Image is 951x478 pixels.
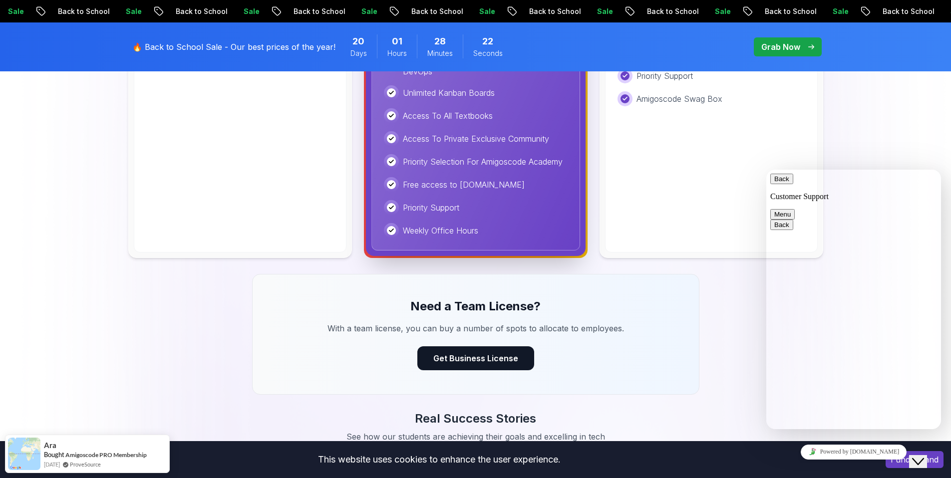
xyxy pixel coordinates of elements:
span: Hours [387,48,407,58]
p: Sale [352,6,384,16]
div: This website uses cookies to enhance the user experience. [7,449,871,471]
p: Priority Selection For Amigoscode Academy [403,156,563,168]
p: Back to School [167,6,235,16]
p: Back to School [638,6,706,16]
span: 1 Hours [392,34,402,48]
a: Amigoscode PRO Membership [65,451,147,459]
p: Back to School [285,6,352,16]
p: Sale [235,6,267,16]
span: Bought [44,451,64,459]
p: Back to School [874,6,942,16]
p: Sale [824,6,856,16]
p: Sale [706,6,738,16]
span: Ara [44,441,56,450]
p: With a team license, you can buy a number of spots to allocate to employees. [308,322,643,334]
span: 22 Seconds [482,34,493,48]
iframe: chat widget [909,438,941,468]
button: Get Business License [417,346,534,370]
img: provesource social proof notification image [8,438,40,470]
a: ProveSource [70,460,101,469]
p: Priority Support [636,70,693,82]
iframe: chat widget [766,170,941,429]
iframe: chat widget [766,441,941,463]
span: Seconds [473,48,503,58]
p: Amigoscode Swag Box [636,93,722,105]
span: 28 Minutes [434,34,446,48]
p: Back to School [756,6,824,16]
p: Weekly Office Hours [403,225,478,237]
p: Priority Support [403,202,459,214]
a: Get Business License [417,353,534,363]
h3: Need a Team License? [277,298,675,314]
p: Back to School [402,6,470,16]
p: Back to School [49,6,117,16]
p: 🔥 Back to School Sale - Our best prices of the year! [132,41,335,53]
p: Access To All Textbooks [403,110,493,122]
p: Grab Now [761,41,800,53]
p: Unlimited Kanban Boards [403,87,495,99]
p: Sale [117,6,149,16]
span: [DATE] [44,460,60,469]
p: See how our students are achieving their goals and excelling in tech [308,431,643,443]
span: Days [350,48,367,58]
h3: Real Success Stories [126,411,825,427]
span: Minutes [427,48,453,58]
p: Free access to [DOMAIN_NAME] [403,179,525,191]
p: Sale [588,6,620,16]
p: Access To Private Exclusive Community [403,133,549,145]
p: Back to School [520,6,588,16]
p: Sale [470,6,502,16]
span: 20 Days [352,34,364,48]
